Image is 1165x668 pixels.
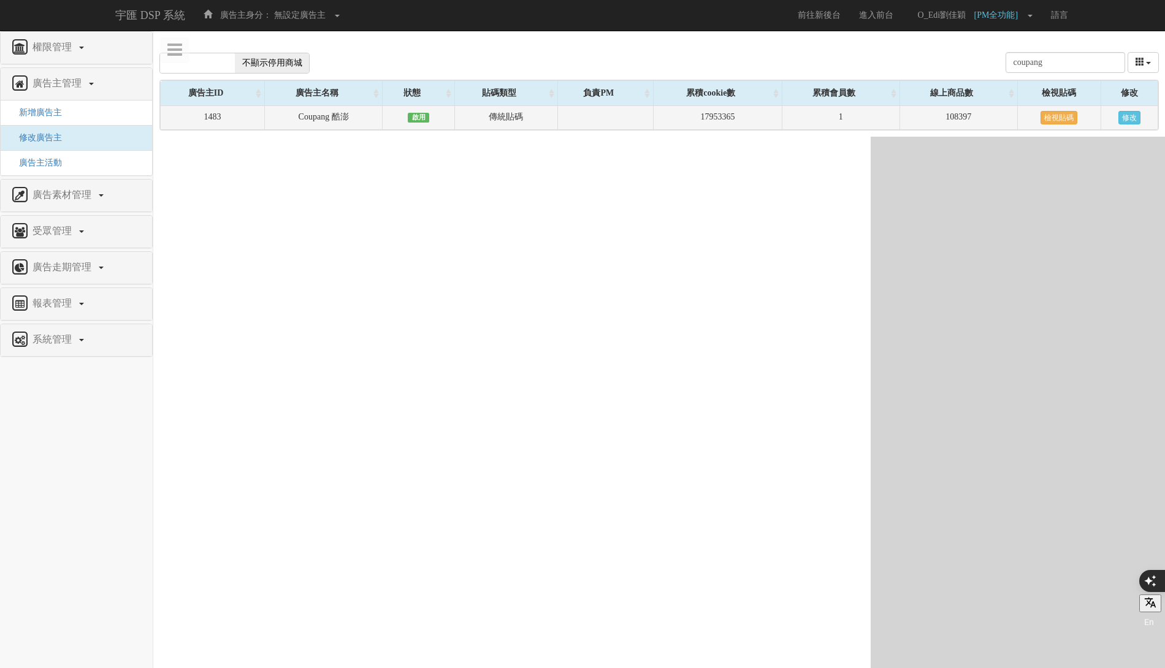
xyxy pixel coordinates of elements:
a: 報表管理 [10,294,143,314]
span: 不顯示停用商城 [235,53,310,73]
span: [PM全功能] [974,10,1025,20]
a: 修改廣告主 [10,133,62,142]
div: 負責PM [558,81,653,105]
span: 權限管理 [29,42,78,52]
a: 廣告素材管理 [10,186,143,205]
a: 受眾管理 [10,222,143,241]
a: 廣告主活動 [10,158,62,167]
span: 廣告主身分： [220,10,272,20]
a: 系統管理 [10,330,143,350]
span: 廣告走期管理 [29,262,97,272]
div: Columns [1128,52,1159,73]
a: 權限管理 [10,38,143,58]
div: 廣告主ID [161,81,264,105]
td: 1 [782,106,900,130]
div: 累積cookie數 [654,81,782,105]
div: 累積會員數 [782,81,900,105]
span: 報表管理 [29,298,78,308]
a: 新增廣告主 [10,108,62,117]
span: 系統管理 [29,334,78,344]
input: Search [1006,52,1125,73]
td: Coupang 酷澎 [265,106,383,130]
div: 修改 [1101,81,1158,105]
a: 檢視貼碼 [1041,111,1077,124]
span: 廣告主管理 [29,78,88,88]
div: 貼碼類型 [455,81,557,105]
div: 線上商品數 [900,81,1017,105]
td: 傳統貼碼 [455,106,557,130]
div: 廣告主名稱 [265,81,382,105]
button: columns [1128,52,1159,73]
td: 1483 [161,106,265,130]
span: 廣告素材管理 [29,189,97,200]
span: O_Edi劉佳穎 [912,10,972,20]
td: 108397 [900,106,1017,130]
span: 啟用 [408,113,429,123]
td: 17953365 [653,106,782,130]
span: 無設定廣告主 [274,10,326,20]
a: 修改 [1118,111,1140,124]
a: 廣告走期管理 [10,258,143,278]
div: 檢視貼碼 [1018,81,1101,105]
span: 受眾管理 [29,226,78,236]
div: 狀態 [383,81,454,105]
a: 廣告主管理 [10,74,143,94]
